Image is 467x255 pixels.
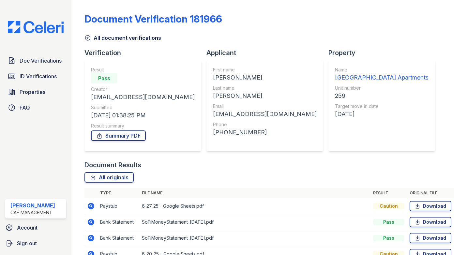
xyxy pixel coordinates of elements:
div: 259 [335,91,429,100]
td: Paystub [98,198,139,214]
a: Download [410,201,451,211]
a: FAQ [5,101,66,114]
a: Summary PDF [91,130,146,141]
a: Download [410,233,451,243]
span: Sign out [17,239,37,247]
th: Result [370,188,407,198]
span: Account [17,224,38,232]
div: [GEOGRAPHIC_DATA] Apartments [335,73,429,82]
div: Pass [373,219,404,225]
div: Result summary [91,123,195,129]
div: Applicant [206,48,328,57]
td: SoFiMoneyStatement_[DATE].pdf [139,230,370,246]
div: Phone [213,121,317,128]
div: Name [335,67,429,73]
div: [PHONE_NUMBER] [213,128,317,137]
div: [EMAIL_ADDRESS][DOMAIN_NAME] [213,110,317,119]
div: Document Verification 181966 [84,13,222,25]
a: Properties [5,85,66,98]
span: ID Verifications [20,72,57,80]
td: Bank Statement [98,230,139,246]
div: Document Results [84,160,141,170]
div: First name [213,67,317,73]
div: [PERSON_NAME] [213,91,317,100]
th: Type [98,188,139,198]
div: [EMAIL_ADDRESS][DOMAIN_NAME] [91,93,195,102]
div: [DATE] 01:38:25 PM [91,111,195,120]
div: Unit number [335,85,429,91]
a: Sign out [3,237,69,250]
div: Property [328,48,440,57]
span: Properties [20,88,45,96]
td: SoFiMoneyStatement_[DATE].pdf [139,214,370,230]
div: Pass [91,73,117,83]
a: Name [GEOGRAPHIC_DATA] Apartments [335,67,429,82]
div: [PERSON_NAME] [10,202,55,209]
a: Account [3,221,69,234]
a: ID Verifications [5,70,66,83]
div: Pass [373,235,404,241]
div: Verification [84,48,206,57]
td: 6_27_25 - Google Sheets.pdf [139,198,370,214]
span: FAQ [20,104,30,112]
a: All document verifications [84,34,161,42]
th: File name [139,188,370,198]
div: [DATE] [335,110,429,119]
div: Submitted [91,104,195,111]
div: Last name [213,85,317,91]
div: Caution [373,203,404,209]
span: Doc Verifications [20,57,62,65]
a: All originals [84,172,134,183]
th: Original file [407,188,454,198]
div: Email [213,103,317,110]
div: [PERSON_NAME] [213,73,317,82]
div: Result [91,67,195,73]
td: Bank Statement [98,214,139,230]
div: Creator [91,86,195,93]
a: Download [410,217,451,227]
a: Doc Verifications [5,54,66,67]
img: CE_Logo_Blue-a8612792a0a2168367f1c8372b55b34899dd931a85d93a1a3d3e32e68fde9ad4.png [3,21,69,33]
div: CAF Management [10,209,55,216]
div: Target move in date [335,103,429,110]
